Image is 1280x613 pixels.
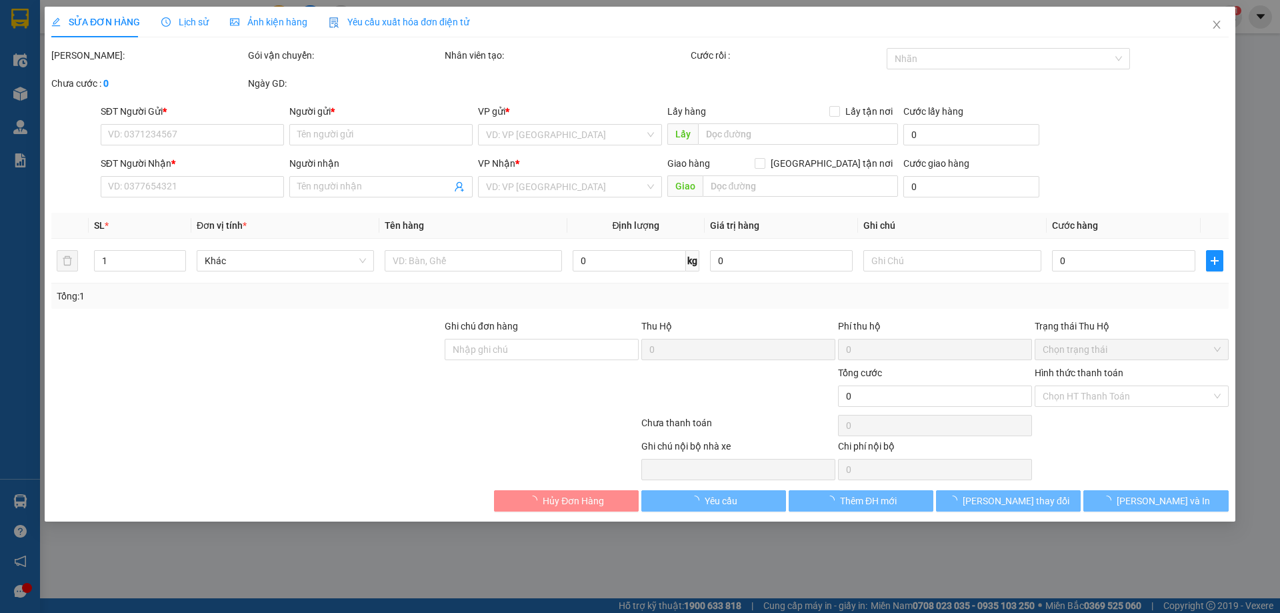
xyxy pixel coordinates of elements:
button: plus [1206,250,1223,271]
label: Ghi chú đơn hàng [445,321,518,332]
b: 0 [103,78,109,89]
label: Cước giao hàng [903,158,969,169]
span: Tên hàng [385,220,424,231]
span: [PERSON_NAME] thay đổi [963,494,1069,508]
span: loading [528,496,543,505]
span: Lấy hàng [667,106,706,117]
div: Ghi chú nội bộ nhà xe [641,439,835,459]
div: SĐT Người Gửi [101,104,284,119]
span: loading [1102,496,1117,505]
div: Tổng: 1 [57,289,494,303]
span: loading [825,496,840,505]
span: Định lượng [613,220,660,231]
label: Hình thức thanh toán [1035,368,1123,378]
span: Giao [667,175,703,197]
span: Tổng cước [838,368,882,378]
div: Người nhận [289,156,473,171]
div: Gói vận chuyển: [248,48,442,63]
button: Close [1198,7,1235,44]
input: Cước lấy hàng [903,124,1039,145]
input: Dọc đường [698,123,898,145]
div: Cước rồi : [691,48,885,63]
span: Cước hàng [1052,220,1098,231]
button: Thêm ĐH mới [789,490,933,512]
div: Người gửi [289,104,473,119]
div: Ngày GD: [248,76,442,91]
span: kg [686,250,699,271]
span: Lịch sử [161,17,209,27]
th: Ghi chú [859,213,1047,239]
label: Cước lấy hàng [903,106,963,117]
div: VP gửi [479,104,662,119]
span: [PERSON_NAME] và In [1117,494,1210,508]
span: Thu Hộ [641,321,672,332]
span: Hủy Đơn Hàng [543,494,604,508]
div: [PERSON_NAME]: [51,48,245,63]
input: Ghi chú đơn hàng [445,339,639,360]
span: SỬA ĐƠN HÀNG [51,17,140,27]
span: edit [51,17,61,27]
span: Lấy [667,123,698,145]
button: delete [57,250,78,271]
div: Nhân viên tạo: [445,48,688,63]
button: [PERSON_NAME] thay đổi [936,490,1081,512]
button: Hủy Đơn Hàng [494,490,639,512]
span: Lấy tận nơi [840,104,898,119]
span: Yêu cầu xuất hóa đơn điện tử [329,17,469,27]
span: Chọn trạng thái [1043,340,1221,360]
img: icon [329,17,339,28]
span: Giao hàng [667,158,710,169]
input: Cước giao hàng [903,176,1039,197]
span: user-add [455,181,465,192]
span: loading [690,496,705,505]
button: Yêu cầu [641,490,786,512]
span: Đơn vị tính [197,220,247,231]
span: picture [230,17,239,27]
div: Phí thu hộ [838,319,1032,339]
input: VD: Bàn, Ghế [385,250,562,271]
span: plus [1207,255,1223,266]
span: Thêm ĐH mới [840,494,897,508]
div: Chưa cước : [51,76,245,91]
span: [GEOGRAPHIC_DATA] tận nơi [765,156,898,171]
span: Ảnh kiện hàng [230,17,307,27]
span: close [1211,19,1222,30]
span: Khác [205,251,366,271]
div: Trạng thái Thu Hộ [1035,319,1229,334]
div: Chưa thanh toán [640,416,837,439]
input: Dọc đường [703,175,898,197]
span: VP Nhận [479,158,516,169]
input: Ghi Chú [864,250,1041,271]
span: loading [948,496,963,505]
span: Yêu cầu [705,494,737,508]
div: Chi phí nội bộ [838,439,1032,459]
div: SĐT Người Nhận [101,156,284,171]
button: [PERSON_NAME] và In [1084,490,1229,512]
span: clock-circle [161,17,171,27]
span: SL [94,220,105,231]
span: Giá trị hàng [710,220,759,231]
